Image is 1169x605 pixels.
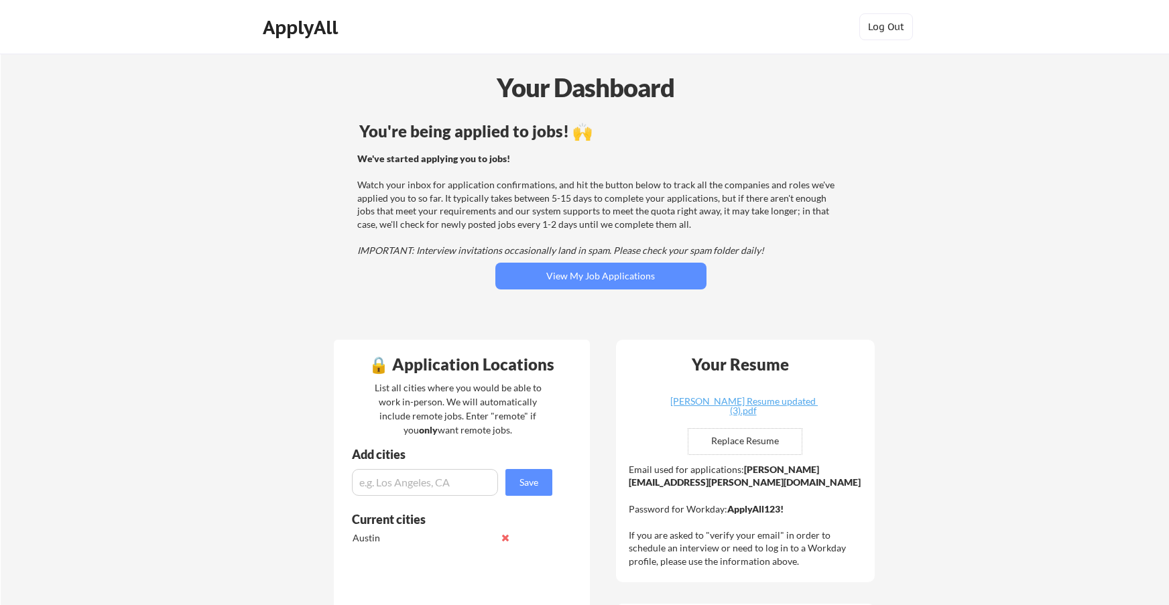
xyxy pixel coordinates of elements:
div: List all cities where you would be able to work in-person. We will automatically include remote j... [366,381,550,437]
div: Your Dashboard [1,68,1169,107]
button: Log Out [859,13,913,40]
button: View My Job Applications [495,263,706,289]
div: Current cities [352,513,538,525]
strong: [PERSON_NAME][EMAIL_ADDRESS][PERSON_NAME][DOMAIN_NAME] [629,464,861,488]
div: Email used for applications: Password for Workday: If you are asked to "verify your email" in ord... [629,463,865,568]
div: You're being applied to jobs! 🙌 [359,123,843,139]
div: Add cities [352,448,556,460]
button: Save [505,469,552,496]
div: [PERSON_NAME] Resume updated (3).pdf [664,397,823,415]
div: Your Resume [674,356,807,373]
strong: We've started applying you to jobs! [357,153,510,164]
a: [PERSON_NAME] Resume updated (3).pdf [664,397,823,417]
strong: only [419,424,438,435]
div: Austin [353,531,494,545]
input: e.g. Los Angeles, CA [352,469,498,496]
strong: ApplyAll123! [727,503,784,515]
div: ApplyAll [263,16,342,39]
em: IMPORTANT: Interview invitations occasionally land in spam. Please check your spam folder daily! [357,245,764,256]
div: 🔒 Application Locations [337,356,587,373]
div: Watch your inbox for application confirmations, and hit the button below to track all the compani... [357,152,841,257]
